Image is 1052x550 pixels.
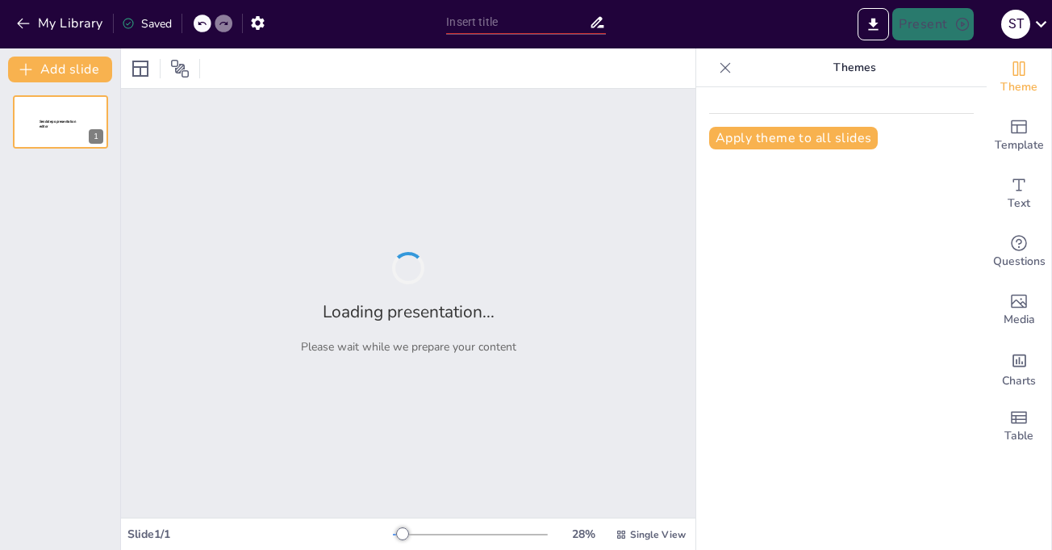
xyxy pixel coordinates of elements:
[170,59,190,78] span: Position
[630,528,686,541] span: Single View
[987,48,1051,107] div: Change the overall theme
[1002,372,1036,390] span: Charts
[12,10,110,36] button: My Library
[13,95,108,149] div: 1
[323,300,495,323] h2: Loading presentation...
[8,57,112,82] button: Add slide
[1001,10,1030,39] div: S T
[987,223,1051,281] div: Get real-time input from your audience
[446,10,588,34] input: Insert title
[1004,311,1035,329] span: Media
[892,8,973,40] button: Present
[1004,427,1033,445] span: Table
[1001,8,1030,40] button: S T
[987,339,1051,397] div: Add charts and graphs
[564,527,603,542] div: 28 %
[301,339,516,355] p: Please wait while we prepare your content
[40,120,76,128] span: Sendsteps presentation editor
[858,8,889,40] button: Export to PowerPoint
[738,48,971,87] p: Themes
[987,107,1051,165] div: Add ready made slides
[122,16,172,31] div: Saved
[89,129,103,144] div: 1
[987,165,1051,223] div: Add text boxes
[127,527,393,542] div: Slide 1 / 1
[987,397,1051,456] div: Add a table
[127,56,153,82] div: Layout
[995,136,1044,154] span: Template
[993,253,1046,271] span: Questions
[1000,78,1037,96] span: Theme
[709,127,878,149] button: Apply theme to all slides
[987,281,1051,339] div: Add images, graphics, shapes or video
[1008,195,1030,212] span: Text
